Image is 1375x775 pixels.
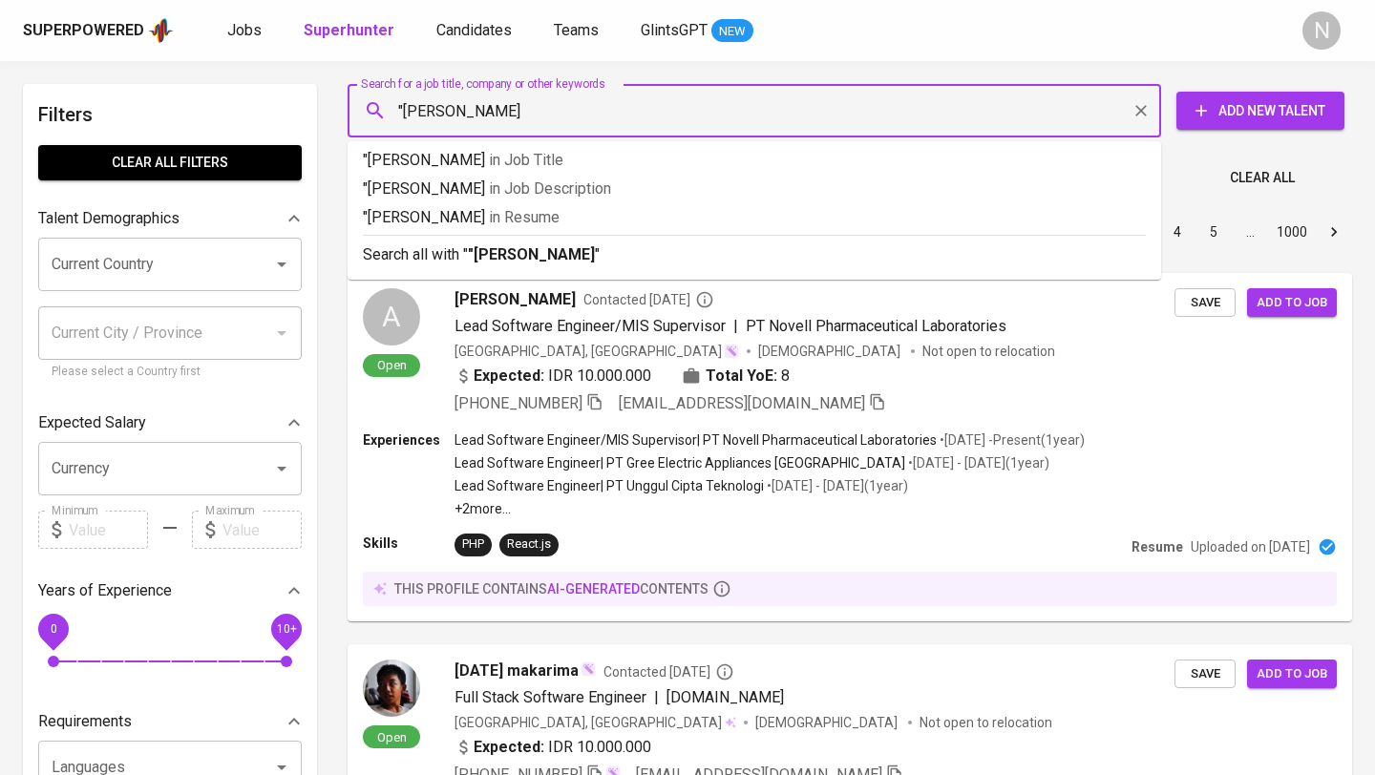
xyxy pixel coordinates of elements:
a: AOpen[PERSON_NAME]Contacted [DATE]Lead Software Engineer/MIS Supervisor|PT Novell Pharmaceutical ... [348,273,1352,621]
span: Contacted [DATE] [603,662,734,681]
img: b1df87675d0ddde013289d40de68ca72.png [363,660,420,717]
p: Talent Demographics [38,207,180,230]
p: Uploaded on [DATE] [1191,537,1310,556]
span: Contacted [DATE] [583,290,714,309]
h6: Filters [38,99,302,130]
p: • [DATE] - Present ( 1 year ) [937,430,1085,450]
p: Requirements [38,710,132,733]
p: • [DATE] - [DATE] ( 1 year ) [905,453,1049,472]
div: React.js [507,535,551,554]
span: Lead Software Engineer/MIS Supervisor [455,317,726,335]
a: GlintsGPT NEW [641,19,753,43]
button: Clear [1128,97,1154,124]
span: in Resume [489,208,560,226]
a: Superhunter [304,19,398,43]
p: Expected Salary [38,411,146,434]
button: Add to job [1247,660,1337,689]
div: Superpowered [23,20,144,42]
span: [PERSON_NAME] [455,288,576,311]
img: app logo [148,16,174,45]
b: Expected: [474,736,544,759]
span: [DOMAIN_NAME] [666,688,784,706]
span: Teams [554,21,599,39]
div: A [363,288,420,346]
div: Talent Demographics [38,199,302,238]
a: Superpoweredapp logo [23,16,174,45]
span: [PHONE_NUMBER] [455,394,582,412]
span: Add to job [1257,292,1327,314]
span: Add to job [1257,663,1327,685]
button: Clear All filters [38,145,302,180]
svg: By Batam recruiter [715,662,734,681]
span: GlintsGPT [641,21,708,39]
b: Total YoE: [706,365,777,387]
button: Add New Talent [1176,92,1344,130]
button: Go to page 5 [1198,217,1229,247]
p: Not open to relocation [920,713,1052,732]
button: Open [268,455,295,482]
p: Experiences [363,430,455,450]
span: Candidates [436,21,512,39]
span: | [654,686,659,709]
p: • [DATE] - [DATE] ( 1 year ) [764,476,908,495]
nav: pagination navigation [1014,217,1352,247]
span: PT Novell Pharmaceutical Laboratories [746,317,1006,335]
button: Open [268,251,295,278]
a: Jobs [227,19,265,43]
p: +2 more ... [455,499,1085,518]
p: "[PERSON_NAME] [363,178,1146,200]
span: Save [1184,663,1226,685]
span: in Job Title [489,151,563,169]
span: Full Stack Software Engineer [455,688,646,706]
span: NEW [711,22,753,41]
button: Go to next page [1319,217,1349,247]
p: "[PERSON_NAME] [363,206,1146,229]
p: Skills [363,534,455,553]
button: Add to job [1247,288,1337,318]
img: magic_wand.svg [724,344,739,359]
span: Open [370,357,414,373]
button: Go to page 1000 [1271,217,1313,247]
p: "[PERSON_NAME] [363,149,1146,172]
button: Save [1174,288,1236,318]
div: Expected Salary [38,404,302,442]
span: | [733,315,738,338]
input: Value [222,511,302,549]
span: Open [370,729,414,745]
span: [DEMOGRAPHIC_DATA] [755,713,900,732]
div: IDR 10.000.000 [455,736,651,759]
span: Jobs [227,21,262,39]
b: Superhunter [304,21,394,39]
div: [GEOGRAPHIC_DATA], [GEOGRAPHIC_DATA] [455,713,736,732]
img: magic_wand.svg [581,661,596,677]
span: Clear All filters [53,151,286,175]
a: Candidates [436,19,516,43]
p: Not open to relocation [922,342,1055,361]
button: Go to page 4 [1162,217,1193,247]
span: AI-generated [547,581,640,597]
span: 8 [781,365,790,387]
div: [GEOGRAPHIC_DATA], [GEOGRAPHIC_DATA] [455,342,739,361]
div: N [1302,11,1341,50]
span: in Job Description [489,179,611,198]
div: IDR 10.000.000 [455,365,651,387]
p: Search all with " " [363,243,1146,266]
p: this profile contains contents [394,579,709,598]
span: [EMAIL_ADDRESS][DOMAIN_NAME] [619,394,865,412]
span: Save [1184,292,1226,314]
button: Save [1174,660,1236,689]
p: Lead Software Engineer | PT Gree Electric Appliances [GEOGRAPHIC_DATA] [455,453,905,472]
a: Teams [554,19,603,43]
span: [DEMOGRAPHIC_DATA] [758,342,903,361]
span: [DATE] makarima [455,660,579,682]
p: Please select a Country first [52,363,288,382]
span: Add New Talent [1192,99,1329,123]
span: Clear All [1230,166,1295,190]
b: Expected: [474,365,544,387]
svg: By Batam recruiter [695,290,714,309]
p: Resume [1132,537,1183,556]
p: Lead Software Engineer | PT Unggul Cipta Teknologi [455,476,764,495]
button: Clear All [1222,160,1302,196]
div: Requirements [38,702,302,741]
p: Lead Software Engineer/MIS Supervisor | PT Novell Pharmaceutical Laboratories [455,430,937,450]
